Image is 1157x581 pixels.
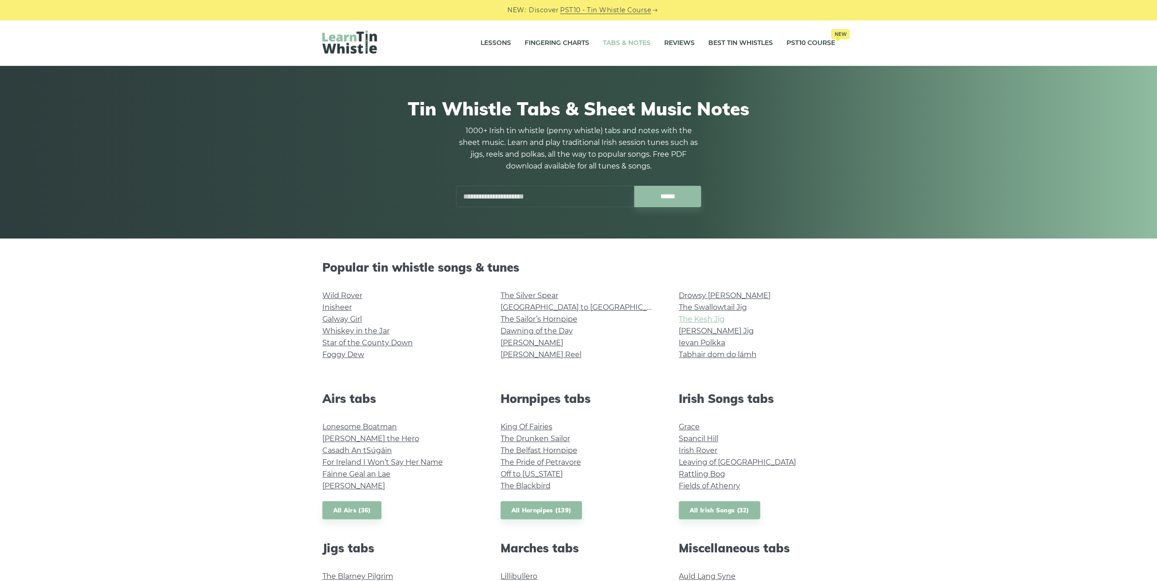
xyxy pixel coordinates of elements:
[679,458,796,467] a: Leaving of [GEOGRAPHIC_DATA]
[322,482,385,490] a: [PERSON_NAME]
[679,446,717,455] a: Irish Rover
[501,446,577,455] a: The Belfast Hornpipe
[501,434,570,443] a: The Drunken Sailor
[322,422,397,431] a: Lonesome Boatman
[786,32,835,55] a: PST10 CourseNew
[501,392,657,406] h2: Hornpipes tabs
[501,350,581,359] a: [PERSON_NAME] Reel
[322,338,413,347] a: Star of the County Down
[322,501,382,520] a: All Airs (36)
[501,291,558,300] a: The Silver Spear
[501,338,563,347] a: [PERSON_NAME]
[679,482,740,490] a: Fields of Athenry
[501,458,581,467] a: The Pride of Petravore
[501,327,573,335] a: Dawning of the Day
[322,446,392,455] a: Casadh An tSúgáin
[679,434,718,443] a: Spancil Hill
[679,422,700,431] a: Grace
[322,350,364,359] a: Foggy Dew
[501,315,577,323] a: The Sailor’s Hornpipe
[708,32,773,55] a: Best Tin Whistles
[831,29,850,39] span: New
[679,327,754,335] a: [PERSON_NAME] Jig
[501,470,563,478] a: Off to [US_STATE]
[501,422,552,431] a: King Of Fairies
[322,30,377,54] img: LearnTinWhistle.com
[501,303,668,312] a: [GEOGRAPHIC_DATA] to [GEOGRAPHIC_DATA]
[501,501,582,520] a: All Hornpipes (139)
[322,392,479,406] h2: Airs tabs
[501,541,657,555] h2: Marches tabs
[679,572,736,581] a: Auld Lang Syne
[679,470,725,478] a: Rattling Bog
[501,572,537,581] a: Lillibullero
[322,98,835,119] h1: Tin Whistle Tabs & Sheet Music Notes
[679,315,725,323] a: The Kesh Jig
[664,32,695,55] a: Reviews
[603,32,651,55] a: Tabs & Notes
[679,303,747,312] a: The Swallowtail Jig
[322,434,419,443] a: [PERSON_NAME] the Hero
[501,482,551,490] a: The Blackbird
[679,350,756,359] a: Tabhair dom do lámh
[679,338,725,347] a: Ievan Polkka
[322,572,393,581] a: The Blarney Pilgrim
[525,32,589,55] a: Fingering Charts
[322,260,835,274] h2: Popular tin whistle songs & tunes
[322,291,362,300] a: Wild Rover
[322,303,352,312] a: Inisheer
[456,125,701,172] p: 1000+ Irish tin whistle (penny whistle) tabs and notes with the sheet music. Learn and play tradi...
[679,392,835,406] h2: Irish Songs tabs
[322,470,391,478] a: Fáinne Geal an Lae
[322,458,443,467] a: For Ireland I Won’t Say Her Name
[481,32,511,55] a: Lessons
[322,327,390,335] a: Whiskey in the Jar
[322,541,479,555] h2: Jigs tabs
[679,291,771,300] a: Drowsy [PERSON_NAME]
[679,541,835,555] h2: Miscellaneous tabs
[322,315,362,323] a: Galway Girl
[679,501,760,520] a: All Irish Songs (32)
